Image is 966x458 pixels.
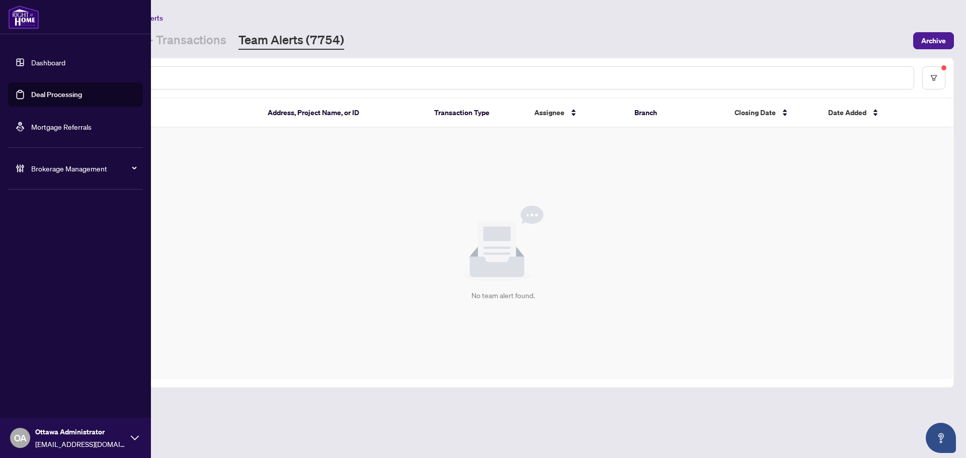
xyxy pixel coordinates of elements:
[31,122,92,131] a: Mortgage Referrals
[93,99,260,128] th: Summary
[930,74,937,81] span: filter
[471,290,535,301] div: No team alert found.
[260,99,426,128] th: Address, Project Name, or ID
[463,206,543,282] img: Null State Icon
[626,99,727,128] th: Branch
[238,32,344,50] a: Team Alerts (7754)
[828,107,866,118] span: Date Added
[922,66,945,89] button: filter
[526,99,626,128] th: Assignee
[735,107,776,118] span: Closing Date
[31,90,82,99] a: Deal Processing
[31,163,136,174] span: Brokerage Management
[727,99,820,128] th: Closing Date
[921,33,946,49] span: Archive
[31,58,65,67] a: Dashboard
[926,423,956,453] button: Open asap
[534,107,565,118] span: Assignee
[35,438,126,449] span: [EMAIL_ADDRESS][DOMAIN_NAME]
[913,32,954,49] button: Archive
[820,99,940,128] th: Date Added
[8,5,39,29] img: logo
[35,426,126,437] span: Ottawa Administrator
[426,99,526,128] th: Transaction Type
[14,431,27,445] span: OA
